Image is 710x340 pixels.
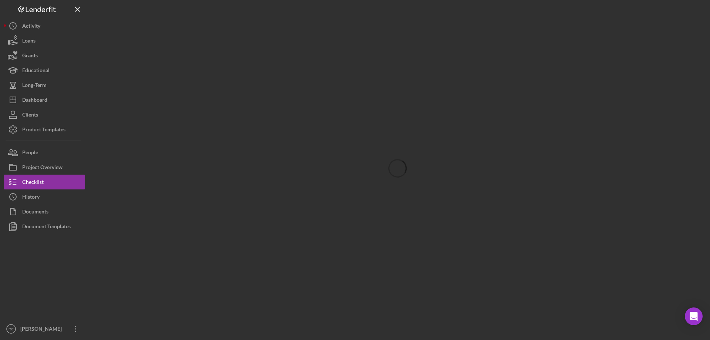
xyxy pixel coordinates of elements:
button: Educational [4,63,85,78]
div: Project Overview [22,160,62,176]
button: Product Templates [4,122,85,137]
button: Dashboard [4,92,85,107]
button: People [4,145,85,160]
text: RC [9,327,14,331]
div: Checklist [22,175,44,191]
div: Dashboard [22,92,47,109]
div: [PERSON_NAME] [18,322,67,338]
button: Document Templates [4,219,85,234]
button: Documents [4,204,85,219]
div: Activity [22,18,40,35]
div: Grants [22,48,38,65]
button: Project Overview [4,160,85,175]
div: History [22,189,40,206]
button: Loans [4,33,85,48]
div: Loans [22,33,35,50]
div: Long-Term [22,78,47,94]
div: Clients [22,107,38,124]
div: Open Intercom Messenger [685,307,703,325]
button: Grants [4,48,85,63]
div: People [22,145,38,162]
button: Long-Term [4,78,85,92]
button: Clients [4,107,85,122]
div: Documents [22,204,48,221]
div: Product Templates [22,122,65,139]
div: Document Templates [22,219,71,236]
button: Activity [4,18,85,33]
button: Checklist [4,175,85,189]
button: History [4,189,85,204]
div: Educational [22,63,50,80]
button: RC[PERSON_NAME] [4,322,85,336]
